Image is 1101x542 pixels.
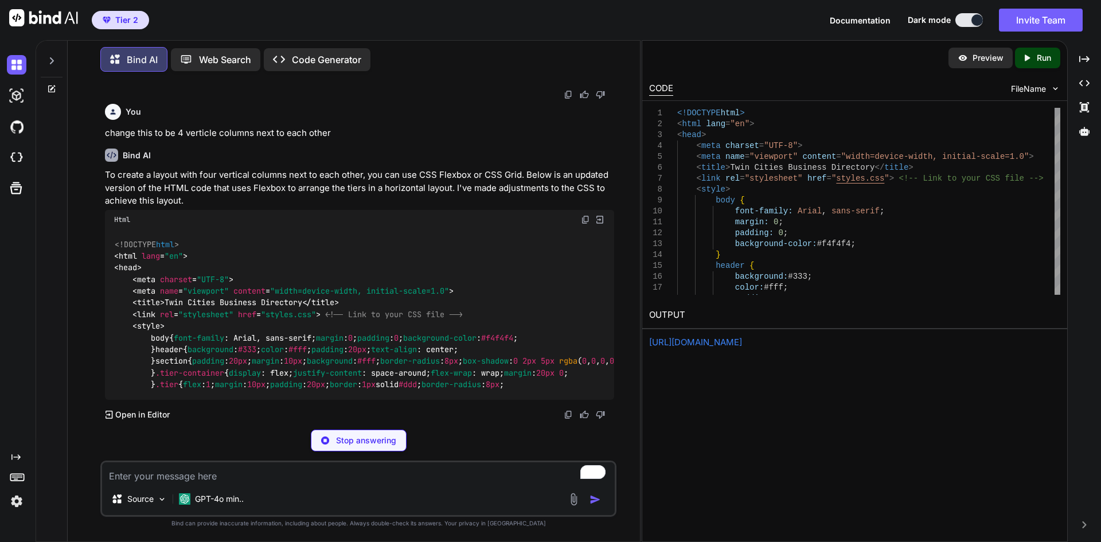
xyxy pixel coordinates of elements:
[725,119,730,128] span: =
[581,215,590,224] img: copy
[7,117,26,137] img: githubDark
[908,163,913,172] span: >
[357,356,376,366] span: #fff
[307,380,325,390] span: 20px
[336,435,396,446] p: Stop answering
[735,228,773,237] span: padding:
[841,152,1029,161] span: "width=device-width, initial-scale=1.0"
[559,368,564,378] span: 0
[165,251,183,261] span: "en"
[504,368,532,378] span: margin
[899,174,1043,183] span: <!-- Link to your CSS file -->
[261,309,316,319] span: "styles.css"
[270,286,449,296] span: "width=device-width, initial-scale=1.0"
[132,286,454,296] span: < = = >
[596,90,605,99] img: dislike
[192,356,224,366] span: padding
[740,108,744,118] span: >
[580,410,589,419] img: like
[127,493,154,505] p: Source
[311,298,334,308] span: title
[740,174,744,183] span: =
[444,356,458,366] span: 8px
[884,174,889,183] span: "
[403,333,477,343] span: background-color
[252,356,279,366] span: margin
[541,356,555,366] span: 5px
[677,119,682,128] span: <
[155,356,188,366] span: section
[137,309,155,319] span: link
[463,356,509,366] span: box-shadow
[591,356,596,366] span: 0
[764,141,798,150] span: "UTF-8"
[115,14,138,26] span: Tier 2
[357,333,389,343] span: padding
[701,141,721,150] span: meta
[749,119,754,128] span: >
[123,150,151,161] h6: Bind AI
[725,163,730,172] span: >
[649,337,742,348] a: [URL][DOMAIN_NAME]
[783,283,788,292] span: ;
[421,380,481,390] span: border-radius
[183,380,201,390] span: flex
[701,174,721,183] span: link
[92,11,149,29] button: premiumTier 2
[102,462,615,483] textarea: To enrich screen reader interactions, please activate Accessibility in Grammarly extension settings
[115,239,179,249] span: <!DOCTYPE >
[178,309,233,319] span: "stylesheet"
[716,250,720,259] span: }
[362,380,376,390] span: 1px
[481,333,513,343] span: #f4f4f4
[197,274,229,284] span: "UTF-8"
[179,493,190,505] img: GPT-4o mini
[302,298,339,308] span: </ >
[119,251,137,261] span: html
[233,286,266,296] span: content
[105,127,614,140] p: change this to be 4 verticle columns next to each other
[1037,52,1051,64] p: Run
[649,130,662,141] div: 3
[284,356,302,366] span: 10px
[126,106,141,118] h6: You
[132,274,233,284] span: < = >
[394,333,399,343] span: 0
[696,174,701,183] span: <
[288,344,307,354] span: #fff
[348,344,366,354] span: 20px
[677,108,721,118] span: <!DOCTYPE
[567,493,580,506] img: attachment
[195,493,244,505] p: GPT-4o min..
[1051,84,1060,93] img: chevron down
[696,141,701,150] span: <
[649,151,662,162] div: 5
[7,148,26,167] img: cloudideIcon
[137,321,160,332] span: style
[798,141,802,150] span: >
[371,344,417,354] span: text-align
[716,196,735,205] span: body
[513,356,518,366] span: 0
[115,409,170,420] p: Open in Editor
[7,55,26,75] img: darkChat
[880,206,884,216] span: ;
[160,309,174,319] span: rel
[174,333,224,343] span: font-family
[649,162,662,173] div: 6
[649,195,662,206] div: 9
[649,141,662,151] div: 4
[706,119,725,128] span: lang
[156,239,174,249] span: html
[522,356,536,366] span: 2px
[229,368,261,378] span: display
[105,169,614,208] p: To create a layout with four vertical columns next to each other, you can use CSS Flexbox or CSS ...
[132,298,165,308] span: < >
[798,206,822,216] span: Arial
[292,53,361,67] p: Code Generator
[759,141,763,150] span: =
[836,152,841,161] span: =
[559,356,577,366] span: rgba
[884,163,908,172] span: title
[730,119,749,128] span: "en"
